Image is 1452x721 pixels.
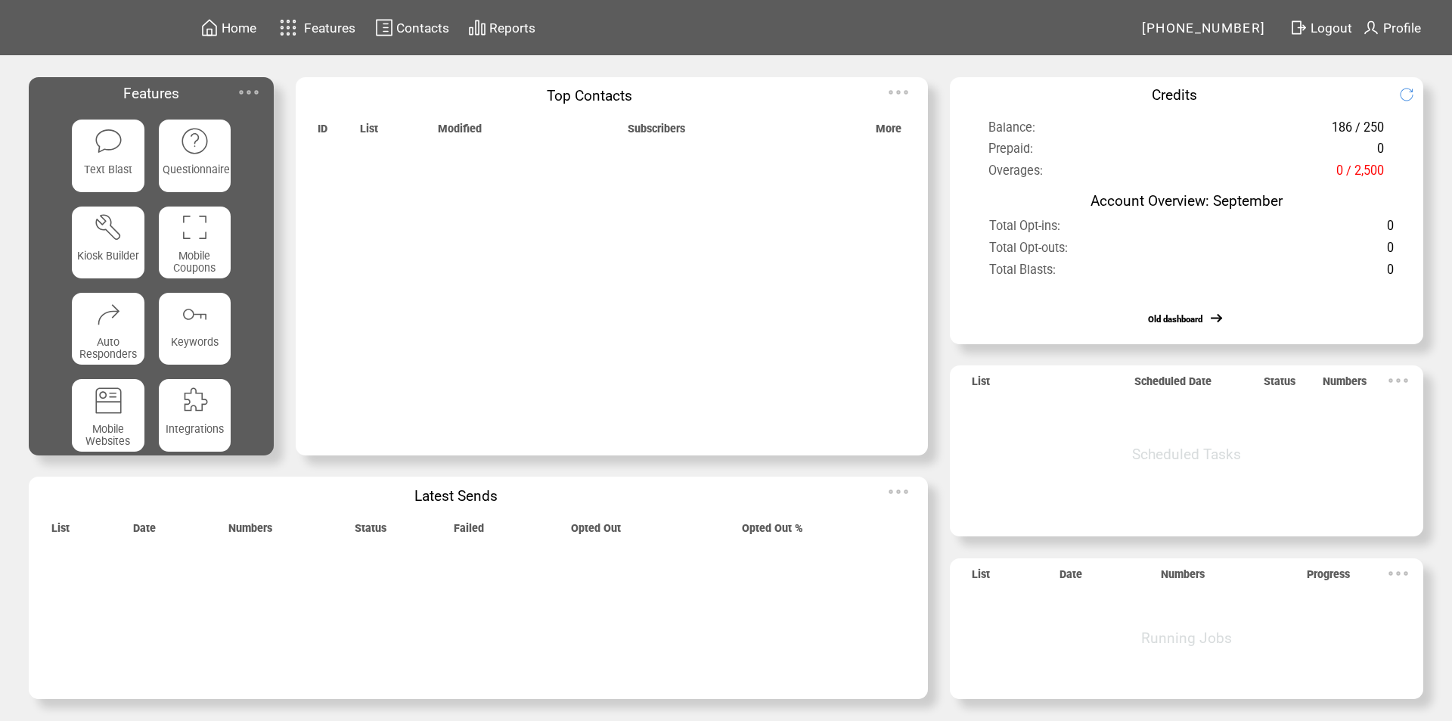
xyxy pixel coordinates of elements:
[1336,163,1384,186] span: 0 / 2,500
[1362,18,1380,37] img: profile.svg
[988,163,1043,186] span: Overages:
[1134,375,1212,396] span: Scheduled Date
[454,522,484,542] span: Failed
[972,375,990,396] span: List
[72,207,144,278] a: Kiosk Builder
[159,120,231,191] a: Questionnaire
[1387,219,1394,241] span: 0
[94,300,123,329] img: auto-responders.svg
[1387,263,1394,285] span: 0
[94,213,123,242] img: tool%201.svg
[166,423,224,435] span: Integrations
[883,77,914,107] img: ellypsis.svg
[94,126,123,156] img: text-blast.svg
[1383,20,1421,36] span: Profile
[373,16,451,39] a: Contacts
[1060,568,1082,589] span: Date
[1307,568,1350,589] span: Progress
[360,123,378,143] span: List
[159,379,231,451] a: Integrations
[222,20,256,36] span: Home
[628,123,685,143] span: Subscribers
[571,522,621,542] span: Opted Out
[318,123,327,143] span: ID
[171,336,219,348] span: Keywords
[173,250,216,274] span: Mobile Coupons
[133,522,156,542] span: Date
[375,18,393,37] img: contacts.svg
[1383,365,1413,396] img: ellypsis.svg
[883,477,914,507] img: ellypsis.svg
[1399,87,1429,102] img: refresh.png
[51,522,70,542] span: List
[180,213,209,242] img: coupons.svg
[988,120,1035,143] span: Balance:
[1152,86,1197,104] span: Credits
[79,336,137,360] span: Auto Responders
[77,250,139,262] span: Kiosk Builder
[275,15,302,40] img: features.svg
[1091,192,1283,210] span: Account Overview: September
[72,293,144,365] a: Auto Responders
[72,120,144,191] a: Text Blast
[1141,629,1232,647] span: Running Jobs
[228,522,272,542] span: Numbers
[198,16,259,39] a: Home
[85,423,130,447] span: Mobile Websites
[159,207,231,278] a: Mobile Coupons
[180,386,209,415] img: integrations.svg
[989,241,1068,263] span: Total Opt-outs:
[876,123,901,143] span: More
[1360,16,1423,39] a: Profile
[72,379,144,451] a: Mobile Websites
[1383,558,1413,589] img: ellypsis.svg
[438,123,482,143] span: Modified
[163,163,230,176] span: Questionnaire
[989,219,1060,241] span: Total Opt-ins:
[414,487,498,505] span: Latest Sends
[466,16,538,39] a: Reports
[972,568,990,589] span: List
[1148,314,1202,325] a: Old dashboard
[180,126,209,156] img: questionnaire.svg
[742,522,803,542] span: Opted Out %
[273,13,358,42] a: Features
[1323,375,1367,396] span: Numbers
[304,20,355,36] span: Features
[1264,375,1295,396] span: Status
[159,293,231,365] a: Keywords
[355,522,386,542] span: Status
[84,163,132,176] span: Text Blast
[234,77,264,107] img: ellypsis.svg
[180,300,209,329] img: keywords.svg
[1142,20,1266,36] span: [PHONE_NUMBER]
[1332,120,1384,143] span: 186 / 250
[1289,18,1308,37] img: exit.svg
[1377,141,1384,164] span: 0
[1387,241,1394,263] span: 0
[547,87,632,104] span: Top Contacts
[200,18,219,37] img: home.svg
[988,141,1033,164] span: Prepaid:
[989,263,1056,285] span: Total Blasts:
[396,20,449,36] span: Contacts
[1132,446,1241,463] span: Scheduled Tasks
[1161,568,1205,589] span: Numbers
[489,20,535,36] span: Reports
[468,18,486,37] img: chart.svg
[1311,20,1352,36] span: Logout
[123,85,179,102] span: Features
[94,386,123,415] img: mobile-websites.svg
[1287,16,1360,39] a: Logout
